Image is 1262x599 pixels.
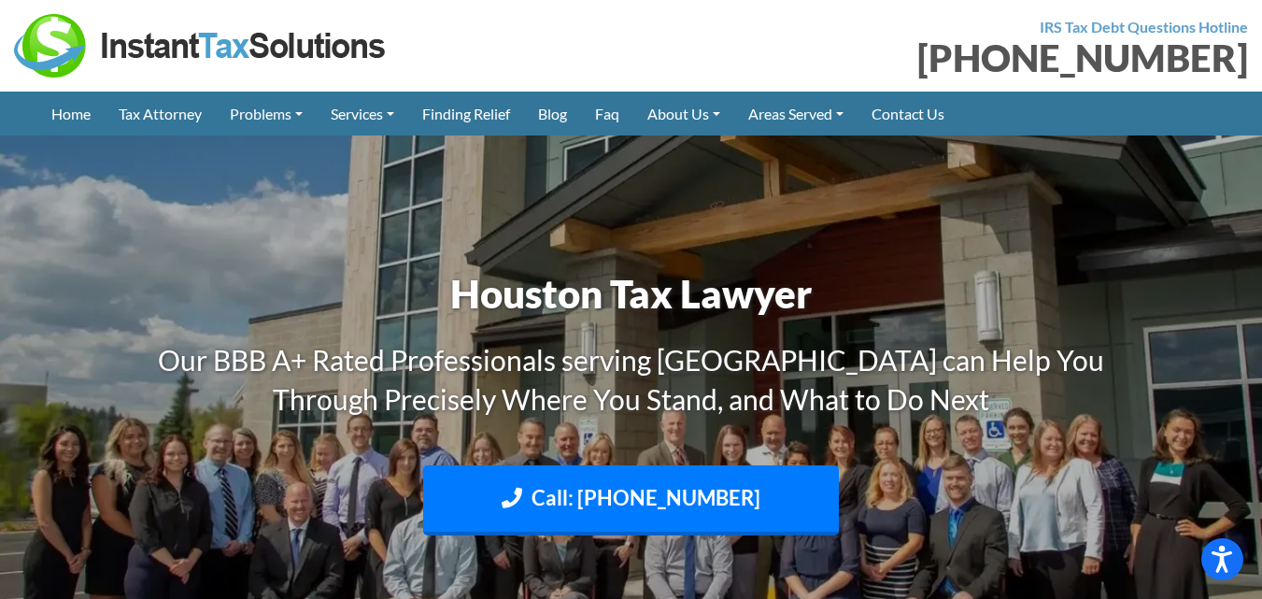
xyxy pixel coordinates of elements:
[317,92,408,135] a: Services
[14,14,388,78] img: Instant Tax Solutions Logo
[633,92,734,135] a: About Us
[113,340,1150,419] h3: Our BBB A+ Rated Professionals serving [GEOGRAPHIC_DATA] can Help You Through Precisely Where You...
[37,92,105,135] a: Home
[113,266,1150,321] h1: Houston Tax Lawyer
[14,35,388,52] a: Instant Tax Solutions Logo
[734,92,858,135] a: Areas Served
[1040,18,1248,36] strong: IRS Tax Debt Questions Hotline
[524,92,581,135] a: Blog
[858,92,958,135] a: Contact Us
[645,39,1249,77] div: [PHONE_NUMBER]
[216,92,317,135] a: Problems
[423,465,839,535] a: Call: [PHONE_NUMBER]
[408,92,524,135] a: Finding Relief
[581,92,633,135] a: Faq
[105,92,216,135] a: Tax Attorney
